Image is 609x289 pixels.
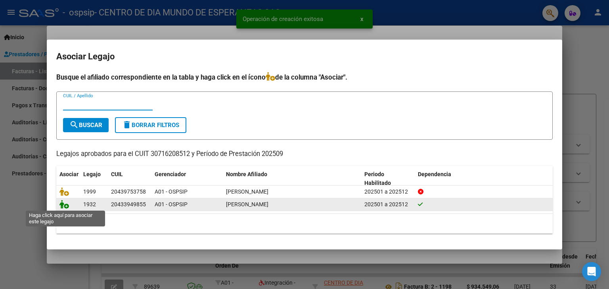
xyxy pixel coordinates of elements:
[155,171,186,177] span: Gerenciador
[69,122,102,129] span: Buscar
[151,166,223,192] datatable-header-cell: Gerenciador
[83,201,96,207] span: 1932
[108,166,151,192] datatable-header-cell: CUIL
[83,188,96,195] span: 1999
[226,171,267,177] span: Nombre Afiliado
[56,166,80,192] datatable-header-cell: Asociar
[155,201,188,207] span: A01 - OSPSIP
[69,120,79,129] mat-icon: search
[364,187,412,196] div: 202501 a 202512
[418,171,451,177] span: Dependencia
[56,49,553,64] h2: Asociar Legajo
[111,200,146,209] div: 20433949855
[582,262,601,281] div: Open Intercom Messenger
[122,120,132,129] mat-icon: delete
[63,118,109,132] button: Buscar
[364,200,412,209] div: 202501 a 202512
[111,171,123,177] span: CUIL
[223,166,361,192] datatable-header-cell: Nombre Afiliado
[415,166,553,192] datatable-header-cell: Dependencia
[56,72,553,82] h4: Busque el afiliado correspondiente en la tabla y haga click en el ícono de la columna "Asociar".
[122,122,179,129] span: Borrar Filtros
[115,117,186,133] button: Borrar Filtros
[83,171,101,177] span: Legajo
[56,214,553,234] div: 2 registros
[56,149,553,159] p: Legajos aprobados para el CUIT 30716208512 y Período de Prestación 202509
[80,166,108,192] datatable-header-cell: Legajo
[59,171,79,177] span: Asociar
[361,166,415,192] datatable-header-cell: Periodo Habilitado
[155,188,188,195] span: A01 - OSPSIP
[226,188,268,195] span: AQUINO SANTIAGO
[111,187,146,196] div: 20439753758
[226,201,268,207] span: BARNES DANTE TOBIAS
[364,171,391,186] span: Periodo Habilitado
